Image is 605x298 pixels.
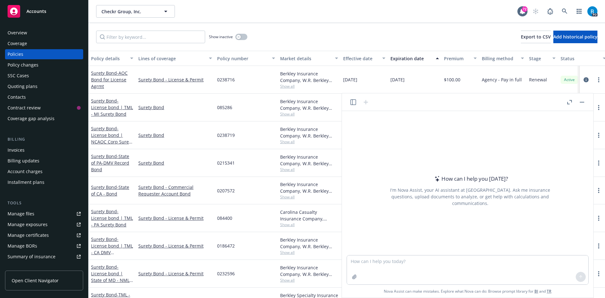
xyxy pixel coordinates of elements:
div: Berkley Insurance Company, W.R. Berkley Corporation [280,154,338,167]
span: [DATE] [343,76,357,83]
span: Show all [280,139,338,144]
div: Policies [8,49,23,59]
span: Show inactive [209,34,233,39]
a: Surety Bond - Commercial Requester Account Bond [138,184,212,197]
div: Billing [5,136,83,143]
div: Berkley Insurance Company, W.R. Berkley Corporation [280,70,338,84]
a: more [595,131,602,139]
a: Manage BORs [5,241,83,251]
div: I'm Nova Assist, your AI assistant at [GEOGRAPHIC_DATA]. Ask me insurance questions, upload docum... [382,187,559,207]
a: Coverage [5,38,83,49]
a: Surety Bond [91,126,133,151]
a: Surety Bond [91,264,132,290]
a: Surety Bond [91,153,129,172]
a: Surety Bond [91,236,133,262]
a: Policy changes [5,60,83,70]
a: more [595,214,602,222]
a: Surety Bond [91,70,128,89]
span: Show all [280,111,338,117]
span: Open Client Navigator [12,277,59,284]
span: Show all [280,194,338,200]
span: 084400 [217,215,232,221]
div: Berkley Insurance Company, W.R. Berkley Corporation [280,237,338,250]
div: Contract review [8,103,41,113]
span: Export to CSV [521,34,551,40]
span: 0215341 [217,160,235,166]
div: Coverage gap analysis [8,114,55,124]
div: 72 [522,6,527,12]
button: Policy number [215,51,278,66]
div: Berkley Insurance Company, W.R. Berkley Corporation [280,181,338,194]
div: SSC Cases [8,71,29,81]
button: Stage [527,51,558,66]
span: Add historical policy [553,34,597,40]
a: Manage files [5,209,83,219]
span: Show all [280,84,338,89]
img: photo [587,6,597,16]
a: Surety Bond [138,160,212,166]
a: Surety Bond [91,98,133,117]
a: Contacts [5,92,83,102]
a: Summary of insurance [5,252,83,262]
span: Show all [280,250,338,255]
a: Search [558,5,571,18]
a: Coverage gap analysis [5,114,83,124]
div: Summary of insurance [8,252,55,262]
span: Nova Assist can make mistakes. Explore what Nova can do: Browse prompt library for and [384,285,551,298]
a: Accounts [5,3,83,20]
a: Surety Bond - License & Permit [138,215,212,221]
div: Quoting plans [8,81,37,91]
span: Agency - Pay in full [482,76,522,83]
a: more [595,159,602,167]
a: Installment plans [5,177,83,187]
div: Berkley Insurance Company, W.R. Berkley Corporation [280,98,338,111]
a: Report a Bug [544,5,556,18]
button: Market details [278,51,341,66]
a: Account charges [5,167,83,177]
div: Manage files [8,209,34,219]
a: more [595,187,602,194]
a: more [595,270,602,278]
span: - AOC Bond for License Agrmt [91,70,128,89]
div: Effective date [343,55,378,62]
div: Market details [280,55,331,62]
div: Policy details [91,55,126,62]
button: Export to CSV [521,31,551,43]
div: Billing updates [8,156,39,166]
a: Start snowing [529,5,542,18]
a: Surety Bond [138,132,212,138]
div: How can I help you [DATE]? [433,175,508,183]
a: Invoices [5,145,83,155]
span: Show all [280,222,338,227]
span: - License bond | TML - PA Surety Bond [91,208,133,228]
div: Overview [8,28,27,38]
input: Filter by keyword... [96,31,205,43]
a: Surety Bond [91,208,133,228]
div: Contacts [8,92,26,102]
div: Policy number [217,55,268,62]
button: Expiration date [388,51,441,66]
a: circleInformation [582,76,590,84]
span: 0186472 [217,242,235,249]
button: Checkr Group, Inc. [96,5,175,18]
a: Surety Bond [91,184,129,197]
span: Show all [280,167,338,172]
div: Invoices [8,145,25,155]
span: - State of PA-DMV Record Bond [91,153,129,172]
a: TR [547,289,551,294]
div: Tools [5,200,83,206]
div: Manage certificates [8,230,49,240]
button: Effective date [341,51,388,66]
a: more [595,242,602,250]
div: Berkley Insurance Company, W.R. Berkley Corporation [280,126,338,139]
span: 0232596 [217,270,235,277]
div: Manage exposures [8,219,48,230]
button: Lines of coverage [136,51,215,66]
a: Surety Bond - License & Permit [138,242,212,249]
button: Policy details [89,51,136,66]
div: Billing method [482,55,517,62]
span: Manage exposures [5,219,83,230]
div: Manage BORs [8,241,37,251]
a: Manage certificates [5,230,83,240]
div: Expiration date [390,55,432,62]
